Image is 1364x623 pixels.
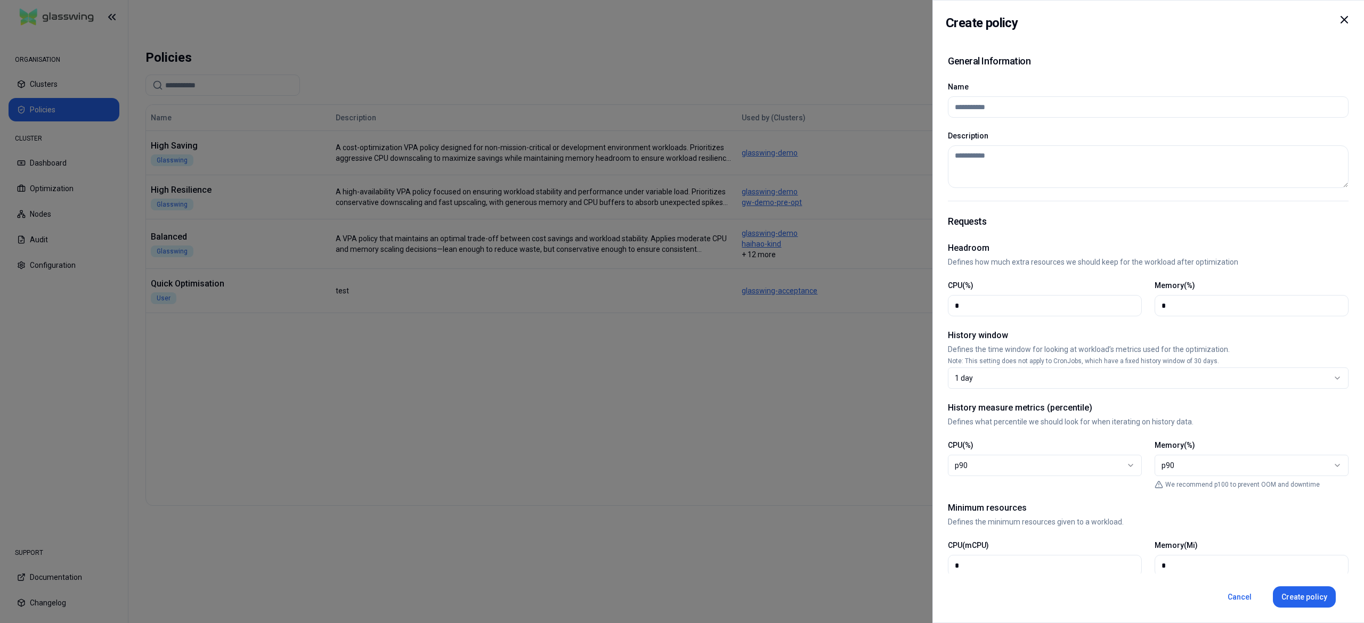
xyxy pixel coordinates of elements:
[948,502,1349,514] h2: Minimum resources
[1155,281,1195,290] label: Memory(%)
[948,281,973,290] label: CPU(%)
[948,83,969,91] label: Name
[948,344,1349,355] p: Defines the time window for looking at workload’s metrics used for the optimization.
[946,13,1018,32] h2: Create policy
[948,517,1349,527] p: Defines the minimum resources given to a workload.
[1273,586,1336,608] button: Create policy
[1155,541,1198,550] label: Memory(Mi)
[948,416,1349,427] p: Defines what percentile we should look for when iterating on history data.
[948,242,1349,255] h2: Headroom
[948,132,988,140] label: Description
[948,401,1349,414] h2: History measure metrics (percentile)
[1155,441,1195,449] label: Memory(%)
[948,441,973,449] label: CPU(%)
[948,357,1349,365] p: Note: This setting does not apply to CronJobs, which have a fixed history window of 30 days.
[948,214,1349,229] h1: Requests
[948,329,1349,342] h2: History window
[1165,480,1320,489] p: We recommend p100 to prevent OOM and downtime
[948,54,1030,69] h1: General Information
[948,257,1349,267] p: Defines how much extra resources we should keep for the workload after optimization
[948,541,989,550] label: CPU(mCPU)
[1219,586,1260,608] button: Cancel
